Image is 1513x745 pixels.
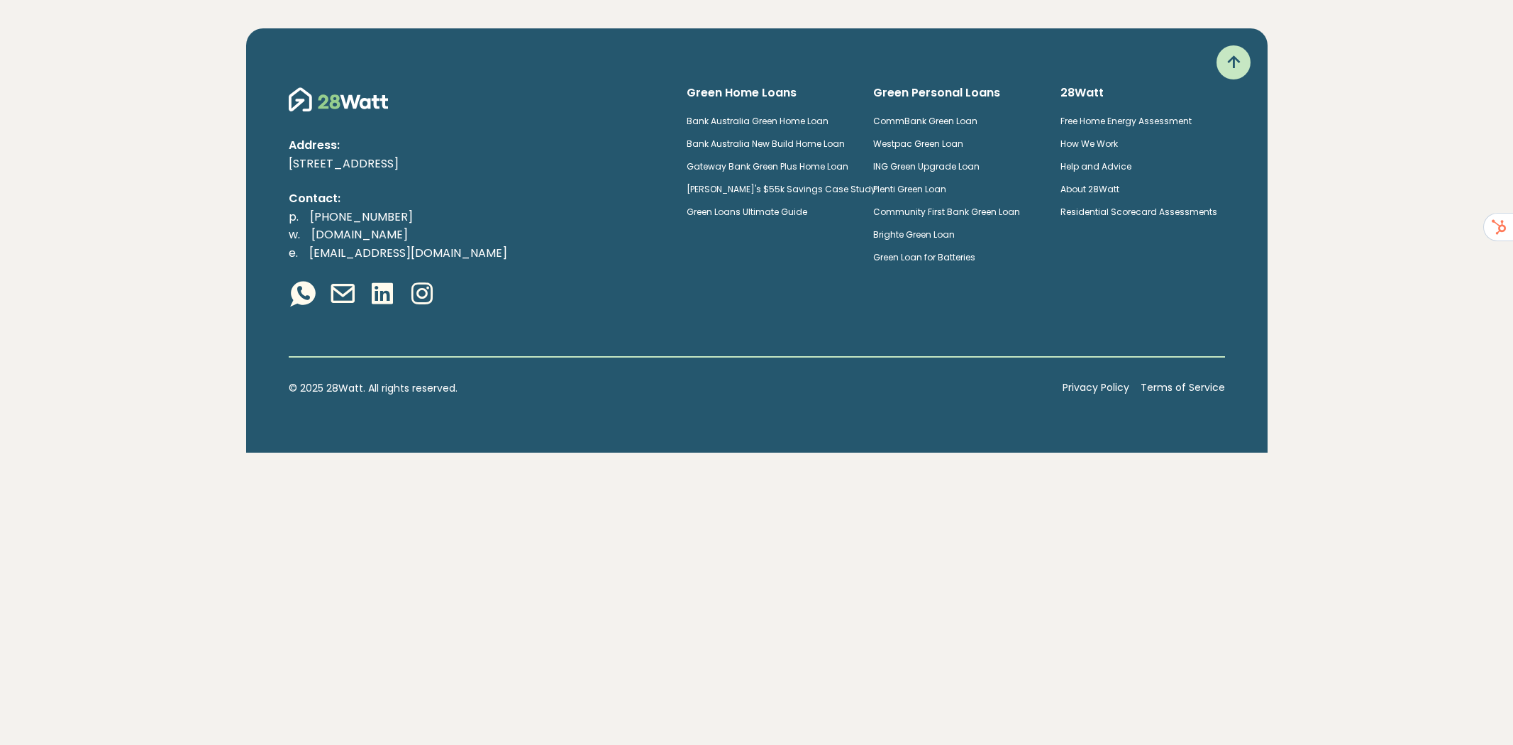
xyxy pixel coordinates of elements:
[289,245,298,261] span: e.
[300,226,419,243] a: [DOMAIN_NAME]
[328,280,357,311] a: Email
[298,245,519,261] a: [EMAIL_ADDRESS][DOMAIN_NAME]
[687,138,845,150] a: Bank Australia New Build Home Loan
[873,85,1038,101] h6: Green Personal Loans
[289,380,1051,396] p: © 2025 28Watt. All rights reserved.
[687,160,848,172] a: Gateway Bank Green Plus Home Loan
[873,183,946,195] a: Plenti Green Loan
[1060,85,1225,101] h6: 28Watt
[873,206,1020,218] a: Community First Bank Green Loan
[368,280,397,311] a: Linkedin
[873,160,980,172] a: ING Green Upgrade Loan
[289,155,664,173] p: [STREET_ADDRESS]
[873,228,955,241] a: Brighte Green Loan
[1060,138,1118,150] a: How We Work
[289,136,664,155] p: Address:
[687,115,828,127] a: Bank Australia Green Home Loan
[289,209,299,225] span: p.
[1141,380,1225,396] a: Terms of Service
[1063,380,1129,396] a: Privacy Policy
[1060,115,1192,127] a: Free Home Energy Assessment
[873,138,963,150] a: Westpac Green Loan
[289,226,300,243] span: w.
[873,115,977,127] a: CommBank Green Loan
[687,206,807,218] a: Green Loans Ultimate Guide
[289,189,664,208] p: Contact:
[289,280,317,311] a: Whatsapp
[299,209,424,225] a: [PHONE_NUMBER]
[408,280,436,311] a: Instagram
[289,85,388,114] img: 28Watt
[1060,160,1131,172] a: Help and Advice
[873,251,975,263] a: Green Loan for Batteries
[1060,206,1217,218] a: Residential Scorecard Assessments
[687,85,851,101] h6: Green Home Loans
[1060,183,1119,195] a: About 28Watt
[687,183,876,195] a: [PERSON_NAME]'s $55k Savings Case Study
